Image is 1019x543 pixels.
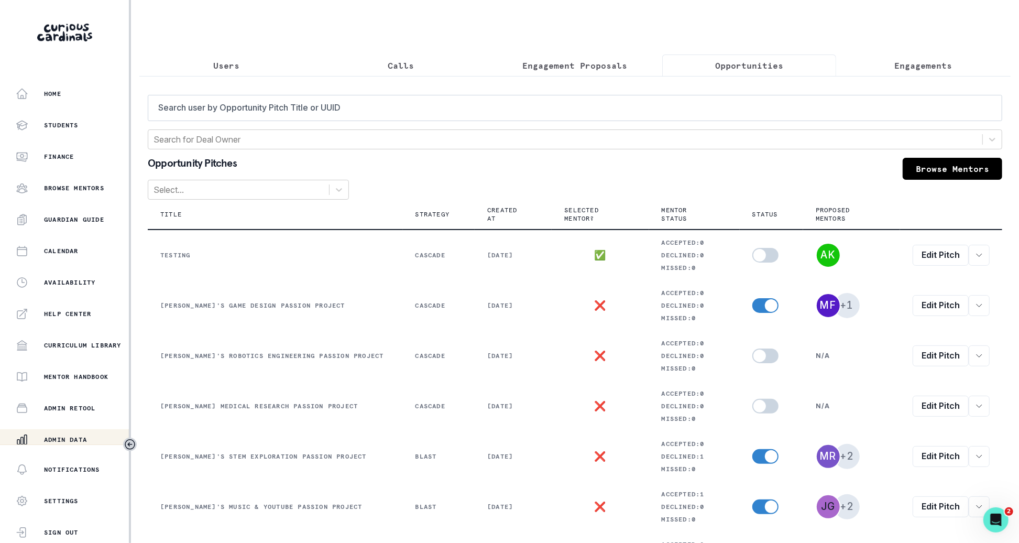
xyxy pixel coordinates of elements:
[820,300,836,310] div: Michael Ford
[415,452,463,461] p: Blast
[662,352,727,360] p: Declined: 0
[662,503,727,511] p: Declined: 0
[913,396,969,417] a: Edit Pitch
[594,352,606,360] p: ❌
[160,503,390,511] p: [PERSON_NAME]'s Music & YouTube Passion Project
[969,295,990,316] button: row menu
[969,446,990,467] button: row menu
[662,364,727,373] p: Missed: 0
[487,503,539,511] p: [DATE]
[123,438,137,451] button: Toggle sidebar
[388,59,414,72] p: Calls
[415,352,463,360] p: Cascade
[821,502,835,512] div: jayden Geneus
[662,251,727,259] p: Declined: 0
[969,245,990,266] button: row menu
[662,289,727,297] p: Accepted: 0
[835,293,860,318] span: +1
[37,24,92,41] img: Curious Cardinals Logo
[44,215,104,224] p: Guardian Guide
[662,314,727,322] p: Missed: 0
[44,184,104,192] p: Browse Mentors
[44,465,100,474] p: Notifications
[662,206,715,223] p: Mentor Status
[415,251,463,259] p: Cascade
[44,310,91,318] p: Help Center
[662,465,727,473] p: Missed: 0
[44,528,79,537] p: Sign Out
[148,158,237,171] p: Opportunity Pitches
[821,250,836,260] div: Alec Katz
[662,402,727,410] p: Declined: 0
[44,373,108,381] p: Mentor Handbook
[662,490,727,498] p: Accepted: 1
[44,278,95,287] p: Availability
[160,402,390,410] p: [PERSON_NAME] Medical Research Passion Project
[160,352,390,360] p: [PERSON_NAME]'s Robotics Engineering Passion Project
[415,503,463,511] p: Blast
[44,153,74,161] p: Finance
[662,415,727,423] p: Missed: 0
[44,121,79,129] p: Students
[160,251,390,259] p: testing
[564,206,623,223] p: Selected Mentor?
[752,210,778,219] p: Status
[715,59,783,72] p: Opportunities
[913,295,969,316] a: Edit Pitch
[1005,507,1013,516] span: 2
[816,352,887,360] p: N/A
[969,396,990,417] button: row menu
[44,341,122,350] p: Curriculum Library
[44,436,87,444] p: Admin Data
[816,402,887,410] p: N/A
[415,402,463,410] p: Cascade
[913,446,969,467] a: Edit Pitch
[487,352,539,360] p: [DATE]
[662,389,727,398] p: Accepted: 0
[835,444,860,469] span: +2
[594,402,606,410] p: ❌
[415,210,450,219] p: Strategy
[662,452,727,461] p: Declined: 1
[160,301,390,310] p: [PERSON_NAME]'s Game Design Passion Project
[662,339,727,347] p: Accepted: 0
[969,496,990,517] button: row menu
[487,251,539,259] p: [DATE]
[160,210,182,219] p: Title
[44,497,79,505] p: Settings
[969,345,990,366] button: row menu
[913,496,969,517] a: Edit Pitch
[895,59,952,72] p: Engagements
[213,59,239,72] p: Users
[662,440,727,448] p: Accepted: 0
[983,507,1009,533] iframe: Intercom live chat
[913,345,969,366] a: Edit Pitch
[594,452,606,461] p: ❌
[662,264,727,272] p: Missed: 0
[44,90,61,98] p: Home
[662,515,727,524] p: Missed: 0
[820,451,836,461] div: McKenna Reale
[662,301,727,310] p: Declined: 0
[522,59,627,72] p: Engagement Proposals
[160,452,390,461] p: [PERSON_NAME]'s STEM Exploration Passion Project
[594,251,606,259] p: ✅
[44,247,79,255] p: Calendar
[913,245,969,266] a: Edit Pitch
[487,452,539,461] p: [DATE]
[487,206,527,223] p: Created At
[415,301,463,310] p: Cascade
[487,402,539,410] p: [DATE]
[835,494,860,519] span: +2
[487,301,539,310] p: [DATE]
[662,238,727,247] p: Accepted: 0
[44,404,95,412] p: Admin Retool
[903,158,1002,180] a: Browse Mentors
[816,206,875,223] p: Proposed Mentors
[594,301,606,310] p: ❌
[594,503,606,511] p: ❌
